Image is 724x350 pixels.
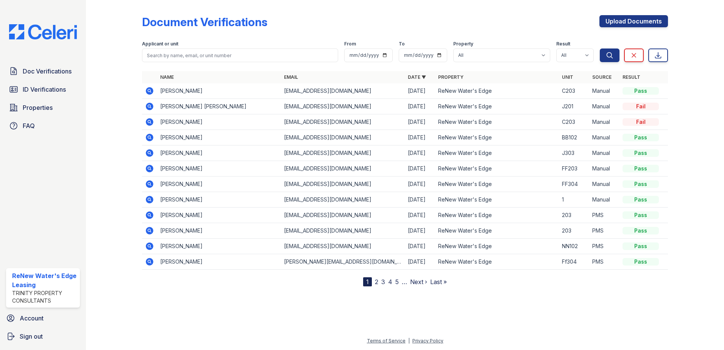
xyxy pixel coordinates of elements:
td: BB102 [559,130,589,145]
a: Source [592,74,612,80]
td: [PERSON_NAME] [PERSON_NAME] [157,99,281,114]
td: Ff304 [559,254,589,270]
td: FF304 [559,177,589,192]
td: ReNew Water's Edge [435,254,559,270]
div: Pass [623,196,659,203]
div: Pass [623,87,659,95]
img: CE_Logo_Blue-a8612792a0a2168367f1c8372b55b34899dd931a85d93a1a3d3e32e68fde9ad4.png [3,24,83,39]
td: [PERSON_NAME] [157,161,281,177]
a: Upload Documents [599,15,668,27]
td: PMS [589,208,619,223]
td: [DATE] [405,223,435,239]
td: [DATE] [405,145,435,161]
td: [DATE] [405,99,435,114]
a: Property [438,74,463,80]
span: Sign out [20,332,43,341]
div: Document Verifications [142,15,267,29]
td: [PERSON_NAME] [157,145,281,161]
div: 1 [363,277,372,286]
span: FAQ [23,121,35,130]
a: FAQ [6,118,80,133]
td: [PERSON_NAME][EMAIL_ADDRESS][DOMAIN_NAME] [281,254,405,270]
div: | [408,338,410,344]
div: Pass [623,227,659,234]
a: Unit [562,74,573,80]
label: Property [453,41,473,47]
td: ReNew Water's Edge [435,161,559,177]
td: [PERSON_NAME] [157,239,281,254]
td: ReNew Water's Edge [435,145,559,161]
td: ReNew Water's Edge [435,192,559,208]
div: Pass [623,211,659,219]
div: ReNew Water's Edge Leasing [12,271,77,289]
td: PMS [589,254,619,270]
a: Sign out [3,329,83,344]
a: Properties [6,100,80,115]
td: ReNew Water's Edge [435,83,559,99]
td: [DATE] [405,177,435,192]
td: Manual [589,161,619,177]
label: From [344,41,356,47]
td: 203 [559,208,589,223]
a: Last » [430,278,447,286]
td: Manual [589,145,619,161]
td: PMS [589,239,619,254]
td: Manual [589,177,619,192]
td: [PERSON_NAME] [157,130,281,145]
td: [DATE] [405,161,435,177]
a: 4 [388,278,392,286]
div: Pass [623,134,659,141]
td: 1 [559,192,589,208]
td: ReNew Water's Edge [435,239,559,254]
td: ReNew Water's Edge [435,130,559,145]
a: Date ▼ [408,74,426,80]
a: ID Verifications [6,82,80,97]
div: Pass [623,258,659,266]
td: PMS [589,223,619,239]
td: [EMAIL_ADDRESS][DOMAIN_NAME] [281,114,405,130]
span: ID Verifications [23,85,66,94]
a: Email [284,74,298,80]
td: NN102 [559,239,589,254]
td: [EMAIL_ADDRESS][DOMAIN_NAME] [281,239,405,254]
a: 3 [381,278,385,286]
input: Search by name, email, or unit number [142,48,338,62]
div: Fail [623,103,659,110]
a: Next › [410,278,427,286]
td: [PERSON_NAME] [157,114,281,130]
td: J201 [559,99,589,114]
a: Terms of Service [367,338,406,344]
td: Manual [589,99,619,114]
div: Trinity Property Consultants [12,289,77,305]
td: [DATE] [405,239,435,254]
td: FF203 [559,161,589,177]
a: Account [3,311,83,326]
td: [EMAIL_ADDRESS][DOMAIN_NAME] [281,145,405,161]
td: Manual [589,114,619,130]
td: [DATE] [405,83,435,99]
a: Privacy Policy [412,338,443,344]
span: Account [20,314,44,323]
span: Properties [23,103,53,112]
td: [EMAIL_ADDRESS][DOMAIN_NAME] [281,192,405,208]
td: [DATE] [405,192,435,208]
td: [PERSON_NAME] [157,208,281,223]
div: Pass [623,242,659,250]
td: ReNew Water's Edge [435,208,559,223]
a: 2 [375,278,378,286]
a: Name [160,74,174,80]
a: 5 [395,278,399,286]
td: [EMAIL_ADDRESS][DOMAIN_NAME] [281,99,405,114]
td: [EMAIL_ADDRESS][DOMAIN_NAME] [281,177,405,192]
td: ReNew Water's Edge [435,99,559,114]
td: ReNew Water's Edge [435,223,559,239]
div: Fail [623,118,659,126]
td: [PERSON_NAME] [157,177,281,192]
td: [EMAIL_ADDRESS][DOMAIN_NAME] [281,208,405,223]
td: [EMAIL_ADDRESS][DOMAIN_NAME] [281,223,405,239]
td: C203 [559,114,589,130]
td: Manual [589,192,619,208]
td: [PERSON_NAME] [157,83,281,99]
td: [DATE] [405,130,435,145]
